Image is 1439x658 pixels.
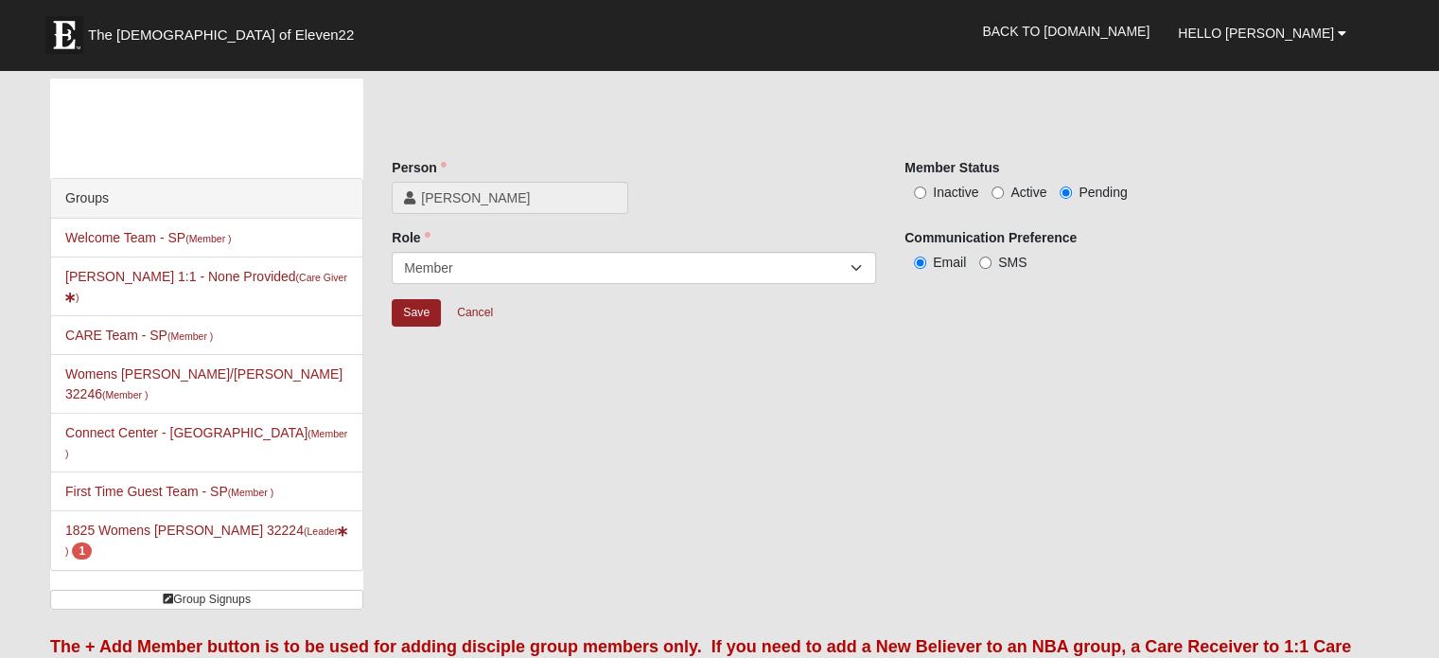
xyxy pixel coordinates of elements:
[65,484,273,499] a: First Time Guest Team - SP(Member )
[45,16,83,54] img: Eleven22 logo
[445,298,505,328] a: Cancel
[914,257,926,269] input: Email
[933,185,978,200] span: Inactive
[392,299,441,327] input: Alt+s
[1060,187,1072,199] input: Pending
[72,542,92,560] span: number of pending members
[392,158,446,177] label: Person
[228,487,273,498] small: (Member )
[1164,9,1360,57] a: Hello [PERSON_NAME]
[185,233,231,244] small: (Member )
[65,269,347,304] a: [PERSON_NAME] 1:1 - None Provided(Care Giver)
[421,188,616,207] span: [PERSON_NAME]
[992,187,1004,199] input: Active
[88,26,354,44] span: The [DEMOGRAPHIC_DATA] of Eleven22
[50,590,363,610] a: Group Signups
[65,230,232,245] a: Welcome Team - SP(Member )
[65,366,342,401] a: Womens [PERSON_NAME]/[PERSON_NAME] 32246(Member )
[51,179,362,219] div: Groups
[167,330,213,342] small: (Member )
[392,228,430,247] label: Role
[1079,185,1127,200] span: Pending
[904,228,1077,247] label: Communication Preference
[979,257,992,269] input: SMS
[933,255,966,270] span: Email
[904,158,999,177] label: Member Status
[65,272,347,303] small: (Care Giver )
[968,8,1164,55] a: Back to [DOMAIN_NAME]
[1010,185,1046,200] span: Active
[102,389,148,400] small: (Member )
[1178,26,1334,41] span: Hello [PERSON_NAME]
[914,187,926,199] input: Inactive
[36,7,414,54] a: The [DEMOGRAPHIC_DATA] of Eleven22
[998,255,1027,270] span: SMS
[65,328,213,343] a: CARE Team - SP(Member )
[65,425,347,460] a: Connect Center - [GEOGRAPHIC_DATA](Member )
[65,523,348,558] a: 1825 Womens [PERSON_NAME] 32224(Leader) 1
